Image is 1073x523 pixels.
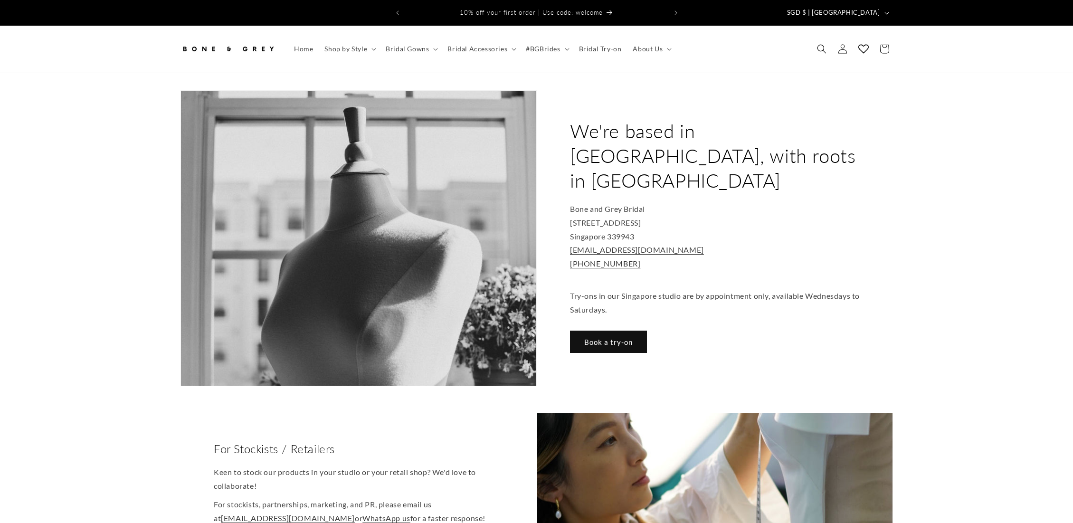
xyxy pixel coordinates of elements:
span: #BGBrides [526,45,560,53]
span: Bridal Accessories [447,45,507,53]
span: Bridal Gowns [386,45,429,53]
a: [PHONE_NUMBER] [570,259,640,268]
summary: Search [811,38,832,59]
summary: Bridal Accessories [442,39,520,59]
span: Bridal Try-on [579,45,622,53]
h2: For Stockists / Retailers [214,441,335,456]
button: SGD $ | [GEOGRAPHIC_DATA] [781,4,893,22]
a: Bone and Grey Bridal [177,35,279,63]
span: SGD $ | [GEOGRAPHIC_DATA] [787,8,880,18]
p: Bone and Grey Bridal [STREET_ADDRESS] Singapore 339943 [570,202,860,271]
span: 10% off your first order | Use code: welcome [460,9,603,16]
a: [EMAIL_ADDRESS][DOMAIN_NAME] [570,245,704,254]
summary: Bridal Gowns [380,39,442,59]
span: About Us [633,45,663,53]
h2: We're based in [GEOGRAPHIC_DATA], with roots in [GEOGRAPHIC_DATA] [570,119,860,193]
a: Bridal Try-on [573,39,627,59]
button: Next announcement [665,4,686,22]
span: Shop by Style [324,45,367,53]
span: Home [294,45,313,53]
p: Keen to stock our products in your studio or your retail shop? We'd love to collaborate! [214,466,503,493]
img: Bone and Grey Bridal [180,38,275,59]
a: Book a try-on [570,331,647,353]
summary: #BGBrides [520,39,573,59]
summary: Shop by Style [319,39,380,59]
a: Home [288,39,319,59]
img: Contact us | Bone and Grey Bridal [181,91,536,386]
p: Try-ons in our Singapore studio are by appointment only, available Wednesdays to Saturdays. [570,276,860,316]
a: WhatsApp us [362,513,410,523]
a: [EMAIL_ADDRESS][DOMAIN_NAME] [221,513,355,523]
button: Previous announcement [387,4,408,22]
summary: About Us [627,39,675,59]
